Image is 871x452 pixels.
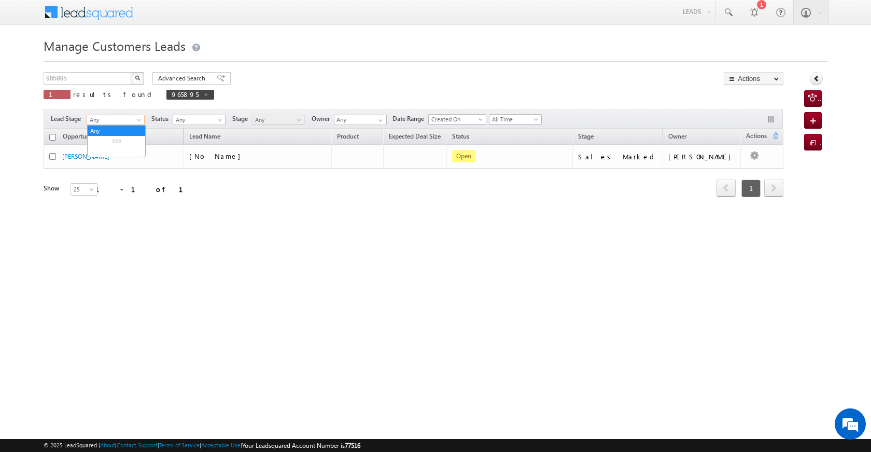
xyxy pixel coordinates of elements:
[117,442,158,448] a: Contact Support
[573,131,599,144] a: Stage
[452,150,475,162] span: Open
[392,114,428,124] span: Date Range
[49,134,56,141] input: Check all records
[724,72,783,85] button: Actions
[184,131,226,144] span: Lead Name
[44,441,360,450] span: © 2025 LeadSquared | | | | |
[49,90,65,99] span: 1
[447,131,474,144] a: Status
[88,126,145,135] a: Any
[159,442,200,448] a: Terms of Service
[73,90,156,99] span: results found
[173,115,222,125] span: Any
[201,442,241,448] a: Acceptable Use
[429,115,483,124] span: Created On
[373,115,386,126] a: Show All Items
[151,114,173,124] span: Status
[51,114,85,124] span: Lead Stage
[242,442,360,449] span: Your Leadsquared Account Number is
[741,180,761,197] span: 1
[87,125,146,157] ul: Any
[87,115,145,125] a: Any
[158,74,208,83] span: Advanced Search
[252,115,302,125] span: Any
[62,153,109,160] a: [PERSON_NAME]
[741,130,772,144] span: Actions
[668,152,736,161] div: [PERSON_NAME]
[173,115,226,125] a: Any
[334,115,387,125] input: Type to Search
[489,114,542,125] a: All Time
[345,442,360,449] span: 77516
[764,180,783,197] a: next
[44,184,62,193] div: Show
[578,132,594,140] span: Stage
[428,114,486,125] a: Created On
[389,132,441,140] span: Expected Deal Size
[232,114,252,124] span: Stage
[384,131,446,144] a: Expected Deal Size
[100,442,115,448] a: About
[764,179,783,197] span: next
[71,183,97,196] a: 25
[189,152,246,160] span: [No Name]
[717,180,736,197] a: prev
[668,132,686,140] span: Owner
[63,132,115,140] span: Opportunity Name
[489,115,539,124] span: All Time
[337,132,359,140] span: Product
[44,37,186,54] span: Manage Customers Leads
[95,183,195,195] div: 1 - 1 of 1
[58,131,120,144] a: Opportunity Name
[717,179,736,197] span: prev
[252,115,305,125] a: Any
[87,115,141,125] span: Any
[578,152,658,161] div: Sales Marked
[135,75,140,80] img: Search
[312,114,334,124] span: Owner
[71,185,99,194] span: 25
[172,90,199,99] span: 965895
